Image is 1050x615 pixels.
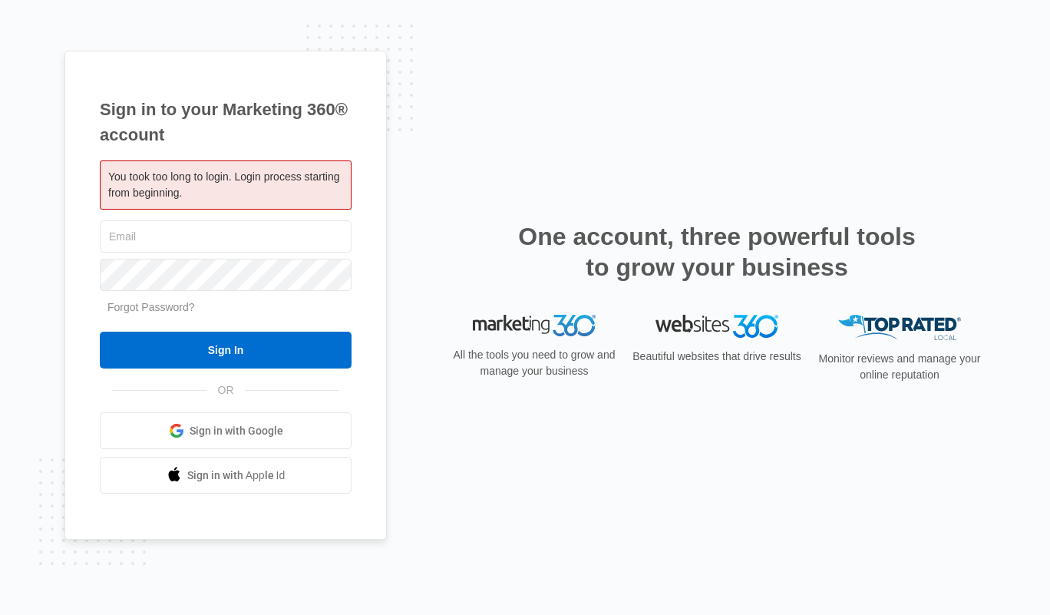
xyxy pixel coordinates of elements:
p: Monitor reviews and manage your online reputation [814,351,986,383]
img: Marketing 360 [473,315,596,336]
input: Sign In [100,332,352,369]
span: Sign in with Apple Id [187,468,286,484]
img: Top Rated Local [838,315,961,340]
h2: One account, three powerful tools to grow your business [513,221,920,283]
p: All the tools you need to grow and manage your business [448,347,620,379]
p: Beautiful websites that drive results [631,349,803,365]
input: Email [100,220,352,253]
a: Sign in with Google [100,412,352,449]
span: You took too long to login. Login process starting from beginning. [108,170,339,199]
a: Sign in with Apple Id [100,457,352,494]
h1: Sign in to your Marketing 360® account [100,97,352,147]
span: OR [207,382,245,398]
a: Forgot Password? [107,301,195,313]
span: Sign in with Google [190,423,283,439]
img: Websites 360 [655,315,778,337]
